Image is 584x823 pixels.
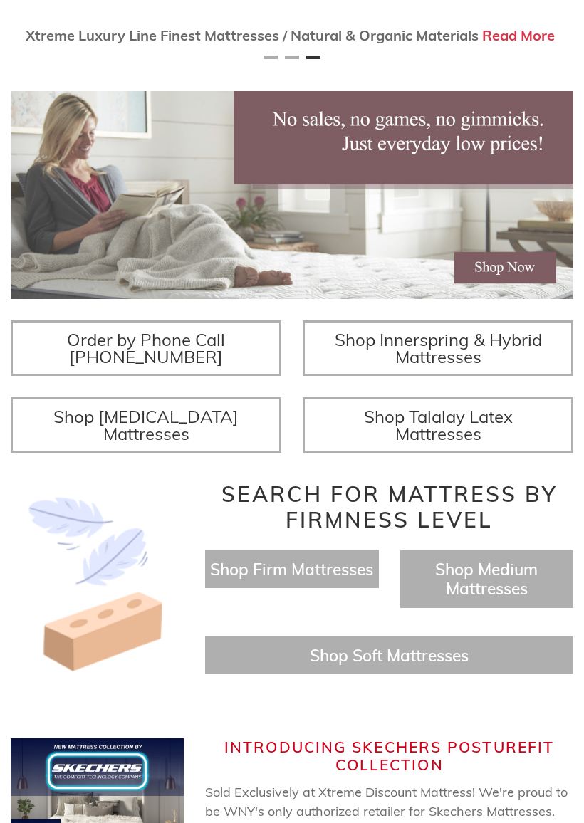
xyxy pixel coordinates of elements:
a: Read More [482,26,555,44]
a: Shop Firm Mattresses [210,559,373,580]
a: Shop Medium Mattresses [435,559,538,599]
span: Xtreme Luxury Line Finest Mattresses / Natural & Organic Materials [26,26,479,44]
img: Image-of-brick- and-feather-representing-firm-and-soft-feel [11,481,184,688]
span: Shop Talalay Latex Mattresses [364,406,513,444]
a: Shop Soft Mattresses [310,645,469,666]
span: Order by Phone Call [PHONE_NUMBER] [67,329,225,367]
a: Shop [MEDICAL_DATA] Mattresses [11,397,281,453]
a: Shop Talalay Latex Mattresses [303,397,573,453]
span: Introducing Skechers Posturefit Collection [224,738,554,774]
a: Order by Phone Call [PHONE_NUMBER] [11,320,281,376]
button: Page 2 [285,56,299,59]
span: Shop Innerspring & Hybrid Mattresses [335,329,542,367]
img: herobannermay2022-1652879215306_1200x.jpg [11,91,573,299]
button: Page 3 [306,56,320,59]
button: Page 1 [264,56,278,59]
span: Shop [MEDICAL_DATA] Mattresses [53,406,239,444]
a: Shop Innerspring & Hybrid Mattresses [303,320,573,376]
span: Search for Mattress by Firmness Level [221,481,558,533]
